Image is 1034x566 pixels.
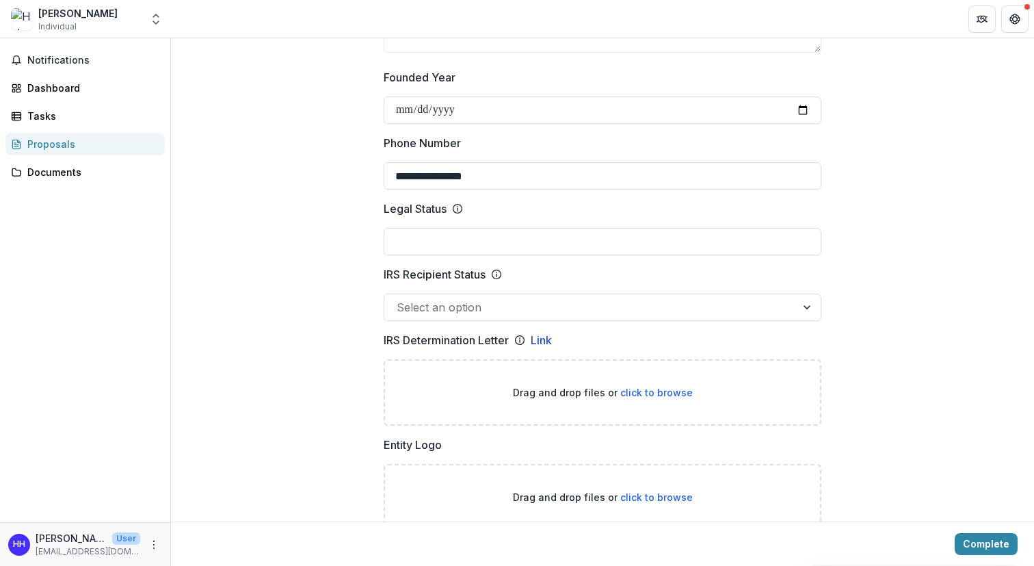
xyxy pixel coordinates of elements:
[513,385,693,400] p: Drag and drop files or
[5,77,165,99] a: Dashboard
[384,332,509,348] p: IRS Determination Letter
[112,532,140,545] p: User
[531,332,552,348] a: Link
[27,109,154,123] div: Tasks
[620,491,693,503] span: click to browse
[968,5,996,33] button: Partners
[384,135,461,151] p: Phone Number
[27,137,154,151] div: Proposals
[1001,5,1029,33] button: Get Help
[13,540,25,549] div: HELEN HUANG
[146,537,162,553] button: More
[11,8,33,30] img: Helen Huang
[384,266,486,283] p: IRS Recipient Status
[5,133,165,155] a: Proposals
[38,21,77,33] span: Individual
[620,387,693,398] span: click to browse
[384,69,455,86] p: Founded Year
[513,490,693,504] p: Drag and drop files or
[27,55,159,66] span: Notifications
[955,533,1018,555] button: Complete
[5,161,165,183] a: Documents
[36,545,140,558] p: [EMAIL_ADDRESS][DOMAIN_NAME]
[146,5,165,33] button: Open entity switcher
[384,437,442,453] p: Entity Logo
[36,531,107,545] p: [PERSON_NAME]
[5,49,165,71] button: Notifications
[27,81,154,95] div: Dashboard
[27,165,154,179] div: Documents
[384,201,447,217] p: Legal Status
[38,6,118,21] div: [PERSON_NAME]
[5,105,165,127] a: Tasks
